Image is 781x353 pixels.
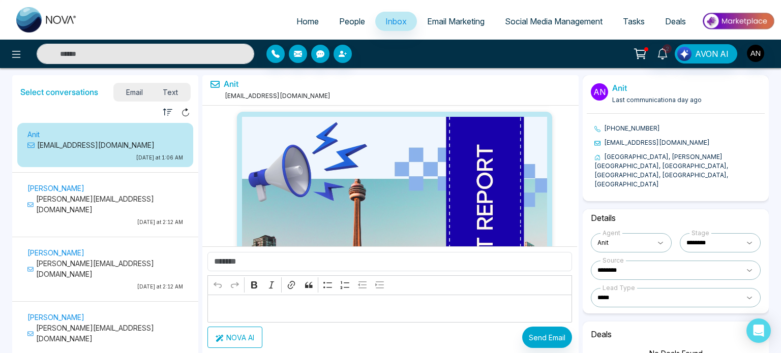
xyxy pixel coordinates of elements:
[207,327,262,348] button: NOVA AI
[27,140,183,150] p: [EMAIL_ADDRESS][DOMAIN_NAME]
[417,12,495,31] a: Email Marketing
[594,152,765,189] li: [GEOGRAPHIC_DATA], [PERSON_NAME][GEOGRAPHIC_DATA], [GEOGRAPHIC_DATA], [GEOGRAPHIC_DATA], [GEOGRAP...
[27,129,183,140] p: Anit
[296,16,319,26] span: Home
[329,12,375,31] a: People
[27,312,183,323] p: [PERSON_NAME]
[613,12,655,31] a: Tasks
[689,229,711,238] div: Stage
[286,12,329,31] a: Home
[385,16,407,26] span: Inbox
[522,327,572,348] button: Send Email
[594,124,765,133] li: [PHONE_NUMBER]
[665,16,686,26] span: Deals
[612,96,702,104] span: Last communication a day ago
[600,229,622,238] div: Agent
[27,154,183,162] p: [DATE] at 1:06 AM
[612,83,627,93] a: Anit
[27,258,183,279] p: [PERSON_NAME][EMAIL_ADDRESS][DOMAIN_NAME]
[597,237,651,249] span: Anit
[375,12,417,31] a: Inbox
[20,87,98,97] h5: Select conversations
[27,323,183,344] p: [PERSON_NAME][EMAIL_ADDRESS][DOMAIN_NAME]
[207,275,572,295] div: Editor toolbar
[427,16,485,26] span: Email Marketing
[701,10,775,33] img: Market-place.gif
[677,47,692,61] img: Lead Flow
[675,44,737,63] button: AVON AI
[116,85,153,99] span: Email
[153,85,189,99] span: Text
[27,194,183,215] p: [PERSON_NAME][EMAIL_ADDRESS][DOMAIN_NAME]
[207,295,572,323] div: Editor editing area: main
[746,318,771,343] div: Open Intercom Messenger
[600,256,626,265] div: Source
[747,45,764,62] img: User Avatar
[600,283,637,293] div: Lead Type
[224,79,238,89] a: Anit
[587,326,765,343] h6: Deals
[505,16,603,26] span: Social Media Management
[594,138,765,147] li: [EMAIL_ADDRESS][DOMAIN_NAME]
[16,7,77,33] img: Nova CRM Logo
[591,83,608,101] p: An
[27,218,183,226] p: [DATE] at 2:12 AM
[495,12,613,31] a: Social Media Management
[650,44,675,62] a: 2
[623,16,645,26] span: Tasks
[223,92,331,100] span: [EMAIL_ADDRESS][DOMAIN_NAME]
[587,209,765,227] h6: Details
[695,48,729,60] span: AVON AI
[655,12,696,31] a: Deals
[27,247,183,258] p: [PERSON_NAME]
[27,183,183,194] p: [PERSON_NAME]
[339,16,365,26] span: People
[663,44,672,53] span: 2
[27,283,183,291] p: [DATE] at 2:12 AM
